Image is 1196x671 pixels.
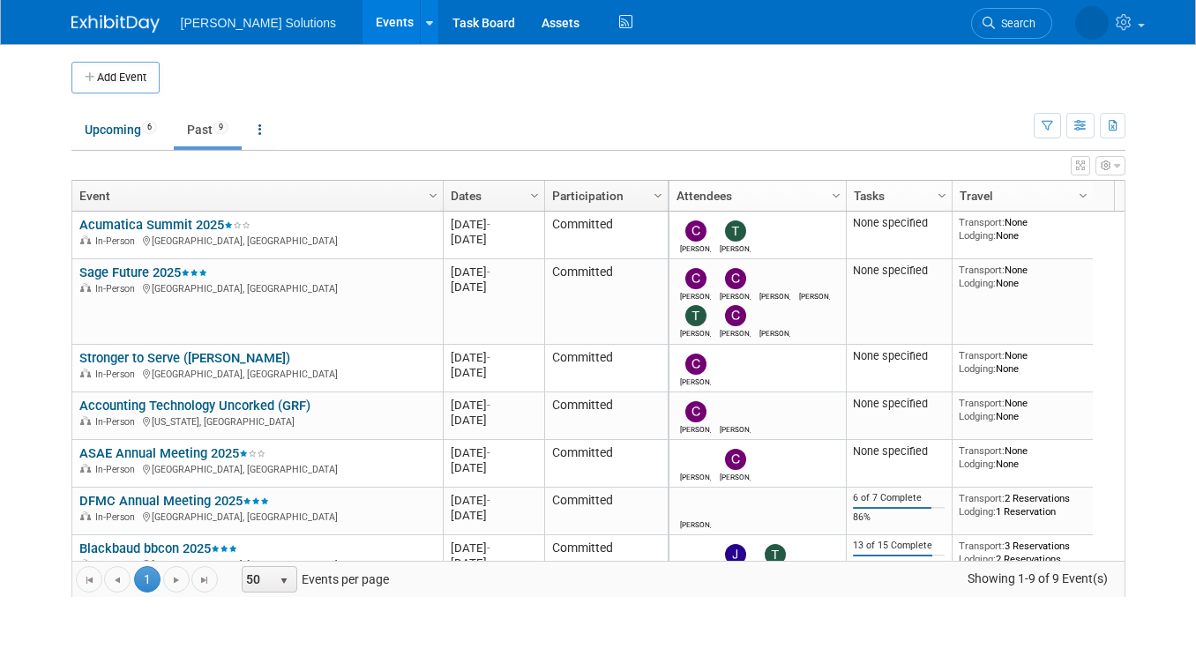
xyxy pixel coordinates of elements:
a: Accounting Technology Uncorked (GRF) [79,398,310,414]
div: [GEOGRAPHIC_DATA], [GEOGRAPHIC_DATA] [79,366,435,381]
a: Dates [451,181,533,211]
div: Vanessa Chambers [680,518,711,529]
td: Committed [544,212,668,259]
div: [DATE] [451,413,536,428]
span: [PERSON_NAME] Solutions [181,16,337,30]
img: Christopher Grady [685,401,706,422]
span: Lodging: [959,362,996,375]
td: Committed [544,535,668,583]
div: Mary Orefice [759,289,790,301]
div: [DATE] [451,493,536,508]
span: Lodging: [959,277,996,289]
a: ASAE Annual Meeting 2025 [79,445,265,461]
div: None None [959,216,1086,242]
div: None None [959,444,1086,470]
a: Column Settings [423,181,443,207]
div: Taylor Macdonald [720,242,751,253]
span: Events per page [219,566,407,593]
span: Transport: [959,216,1005,228]
a: DFMC Annual Meeting 2025 [79,493,269,509]
div: 86% [853,511,945,524]
span: - [487,446,490,459]
div: None specified [853,216,945,230]
span: Lodging: [959,505,996,518]
span: Column Settings [1076,189,1090,203]
span: Column Settings [426,189,440,203]
div: None None [959,349,1086,375]
img: In-Person Event [80,283,91,292]
img: In-Person Event [80,559,91,568]
img: Christopher Grady [725,268,746,289]
span: Go to the next page [169,573,183,587]
span: - [487,541,490,555]
img: Cameron Sigurdson [725,449,746,470]
span: - [487,218,490,231]
a: Attendees [676,181,834,211]
span: Go to the previous page [110,573,124,587]
span: In-Person [95,235,140,247]
td: Committed [544,440,668,488]
div: None specified [853,349,945,363]
a: Column Settings [525,181,544,207]
div: None None [959,397,1086,422]
div: Cameron Sigurdson [680,375,711,386]
div: 2 Reservations 1 Reservation [959,492,1086,518]
span: Transport: [959,540,1005,552]
span: In-Person [95,416,140,428]
span: Transport: [959,444,1005,457]
span: Column Settings [829,189,843,203]
div: [DATE] [451,555,536,570]
img: Megan Alba [765,305,786,326]
a: Travel [960,181,1081,211]
a: Event [79,181,431,211]
div: Christopher Grady [680,422,711,434]
span: Transport: [959,264,1005,276]
img: Taylor Macdonald [685,305,706,326]
span: In-Person [95,559,140,570]
span: 50 [243,567,273,592]
div: [DATE] [451,232,536,247]
div: [DATE] [451,541,536,555]
div: [DATE] [451,460,536,475]
span: Lodging: [959,229,996,242]
span: In-Person [95,283,140,294]
div: [DATE] [451,508,536,523]
div: [DATE] [451,398,536,413]
a: Stronger to Serve ([PERSON_NAME]) [79,350,290,366]
div: Megan Alba [759,326,790,338]
div: 13 of 15 Complete [853,540,945,552]
td: Committed [544,345,668,392]
span: Go to the last page [198,573,212,587]
div: Kelli Goody [680,470,711,481]
a: Tasks [854,181,940,211]
img: Vanessa Chambers [685,496,706,518]
a: Go to the last page [191,566,218,593]
div: 3 Reservations 2 Reservations [959,540,1086,565]
img: Vanessa Chambers [685,544,706,565]
img: In-Person Event [80,511,91,520]
img: In-Person Event [80,464,91,473]
span: Go to the first page [82,573,96,587]
div: Cameron Sigurdson [720,470,751,481]
span: - [487,265,490,279]
img: Cameron Sigurdson [685,268,706,289]
a: Blackbaud bbcon 2025 [79,541,237,556]
img: Megan Alba [1075,6,1109,40]
span: - [487,399,490,412]
div: None specified [853,264,945,278]
div: Mary Orefice [720,422,751,434]
div: Christopher Grady [720,289,751,301]
span: Column Settings [651,189,665,203]
img: In-Person Event [80,416,91,425]
div: [DATE] [451,280,536,294]
a: Column Settings [1073,181,1093,207]
a: Past9 [174,113,242,146]
a: Go to the first page [76,566,102,593]
div: Christopher Grady [680,242,711,253]
img: Taylor Macdonald [765,544,786,565]
div: 6 of 7 Complete [853,492,945,504]
span: Column Settings [527,189,542,203]
td: Committed [544,488,668,535]
img: Mary Orefice [725,401,746,422]
div: Cameron Sigurdson [680,289,711,301]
